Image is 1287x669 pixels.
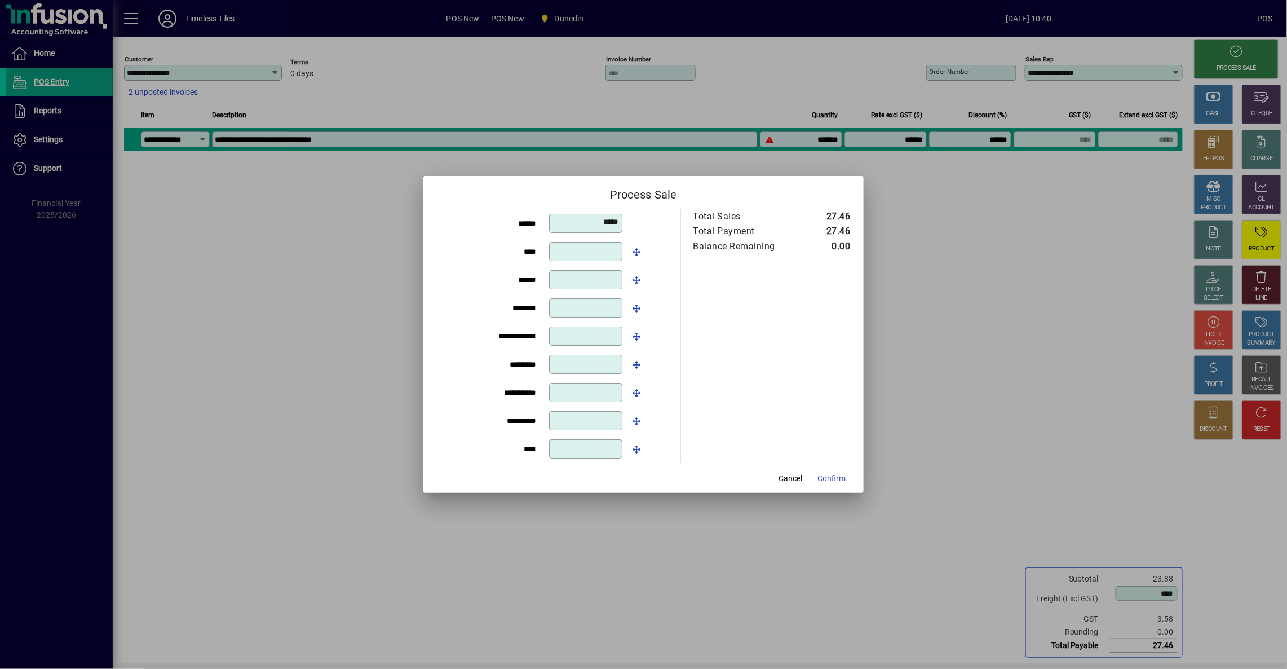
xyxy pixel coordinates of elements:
span: Cancel [779,473,802,485]
td: 0.00 [799,239,850,254]
button: Confirm [813,468,850,488]
td: Total Payment [692,224,799,239]
td: Total Sales [692,209,799,224]
td: 27.46 [799,209,850,224]
span: Confirm [817,473,846,485]
td: 27.46 [799,224,850,239]
div: Balance Remaining [693,240,788,253]
h2: Process Sale [423,176,864,209]
button: Cancel [772,468,808,488]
